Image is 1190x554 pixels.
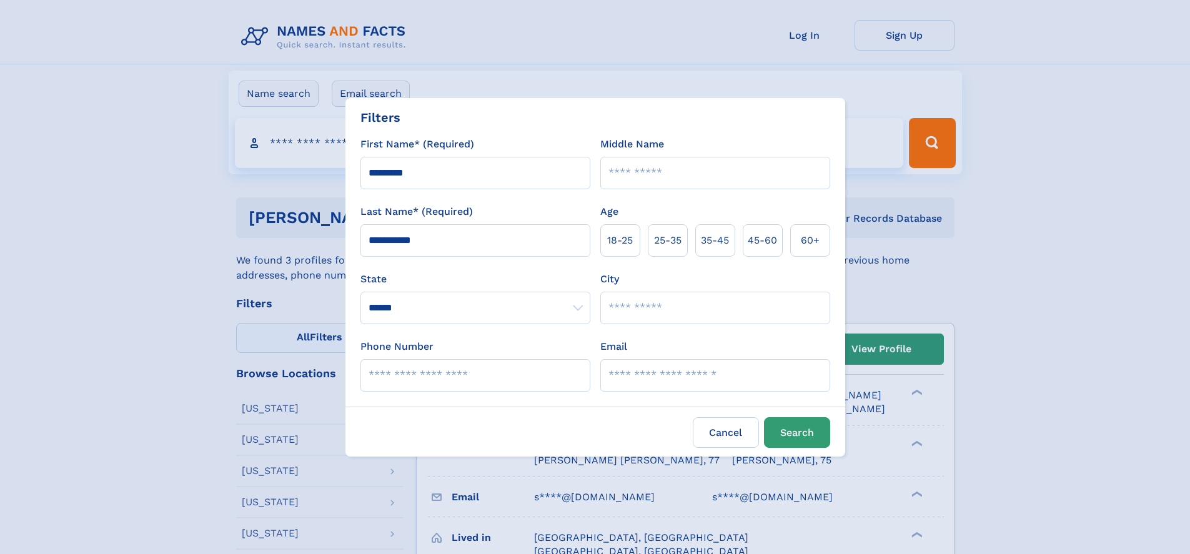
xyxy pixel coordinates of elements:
span: 18‑25 [607,233,633,248]
span: 45‑60 [748,233,777,248]
span: 25‑35 [654,233,682,248]
label: Age [600,204,618,219]
label: State [360,272,590,287]
div: Filters [360,108,400,127]
button: Search [764,417,830,448]
label: First Name* (Required) [360,137,474,152]
label: Last Name* (Required) [360,204,473,219]
label: Email [600,339,627,354]
span: 60+ [801,233,820,248]
label: Phone Number [360,339,434,354]
label: Middle Name [600,137,664,152]
label: City [600,272,619,287]
label: Cancel [693,417,759,448]
span: 35‑45 [701,233,729,248]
